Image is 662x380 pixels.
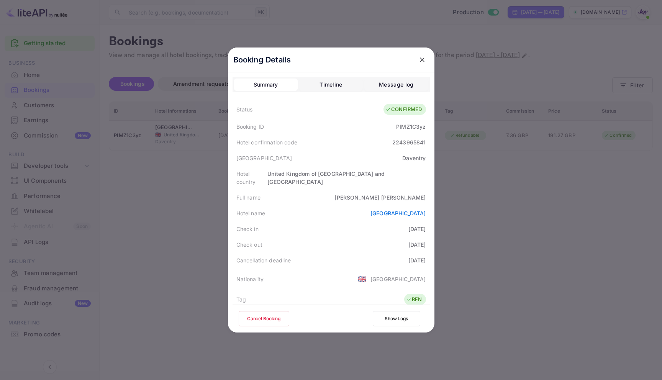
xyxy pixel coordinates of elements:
div: [DATE] [408,225,426,233]
button: close [415,53,429,67]
div: Tag [236,295,246,303]
div: [GEOGRAPHIC_DATA] [236,154,292,162]
div: [PERSON_NAME] [PERSON_NAME] [334,193,426,201]
a: [GEOGRAPHIC_DATA] [370,210,426,216]
p: Booking Details [233,54,291,66]
div: Check out [236,241,262,249]
button: Message log [364,79,428,91]
div: Booking ID [236,123,264,131]
div: Message log [379,80,413,89]
div: Timeline [320,80,342,89]
div: Hotel country [236,170,268,186]
span: United States [358,272,367,286]
div: [GEOGRAPHIC_DATA] [370,275,426,283]
div: Daventry [402,154,426,162]
button: Cancel Booking [239,311,289,326]
div: Hotel confirmation code [236,138,297,146]
div: PIMZ1C3yz [396,123,426,131]
div: CONFIRMED [385,106,422,113]
div: Summary [254,80,278,89]
div: Hotel name [236,209,265,217]
div: 2243965841 [392,138,426,146]
div: Full name [236,193,261,201]
div: Status [236,105,253,113]
button: Timeline [299,79,363,91]
div: United Kingdom of [GEOGRAPHIC_DATA] and [GEOGRAPHIC_DATA] [267,170,426,186]
div: Check in [236,225,259,233]
div: Cancellation deadline [236,256,291,264]
div: [DATE] [408,256,426,264]
button: Summary [234,79,298,91]
div: Nationality [236,275,264,283]
div: RFN [406,296,422,303]
div: [DATE] [408,241,426,249]
button: Show Logs [373,311,420,326]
